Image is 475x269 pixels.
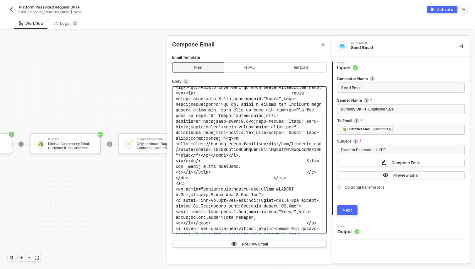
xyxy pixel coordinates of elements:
img: icon-info [370,76,375,81]
span: icon-play [20,256,24,260]
button: Next [337,205,358,215]
img: back [9,7,14,12]
span: Optional Parameters [345,185,385,190]
div: Optional Parameters [337,184,465,191]
button: activateActivate [427,6,457,13]
span: Platform Password Request UKFF [19,4,80,10]
img: icon-info [353,139,358,144]
span: Inputs [337,65,358,71]
button: Close [319,41,327,48]
span: icon-collapse-right [459,44,463,48]
img: fieldIcon [342,127,346,131]
div: Workflow [19,21,44,26]
img: integration-icon [339,43,345,49]
div: Activate [437,7,453,12]
span: icon-minus [27,256,31,260]
div: (Customers) [373,127,391,132]
label: Subject [337,138,465,144]
div: Logs [54,20,78,27]
img: icon-info [354,118,359,123]
div: Next [343,208,352,213]
div: Last edited by - Now [19,10,223,14]
span: Platform Password - UKFF [341,148,386,152]
span: icon-arrow-right-small [338,186,341,189]
img: icon-info [364,98,369,103]
input: Enter description [337,83,465,93]
img: close [381,160,386,165]
span: Output [337,229,359,235]
button: previewPreview Email [172,240,327,248]
sup: 0 [72,20,78,27]
button: closeCompose Email [337,159,465,166]
label: Connector Name [337,76,465,81]
label: To Email [337,118,465,123]
div: Plain [172,62,224,73]
span: icon-expand [35,256,39,260]
img: preview [231,241,237,246]
img: activate [431,8,434,11]
div: Preview Email [393,173,419,178]
span: Step 1 [337,62,358,64]
button: previewPreview Email [337,171,465,179]
div: Send Email [351,45,449,51]
span: [PERSON_NAME] [43,10,72,14]
label: Email Template [172,55,200,61]
span: Burberry UK FF Employee Sale [341,107,394,111]
div: HTML [224,62,275,73]
div: Preview Email [242,241,268,247]
button: back [8,6,15,13]
label: Body [172,78,188,85]
span: Compose Email [172,41,215,49]
img: preview [383,173,388,178]
div: Customer Email [347,126,371,132]
span: Step 2 [337,225,359,228]
div: Template [275,62,327,73]
div: Send Email [351,42,445,44]
label: Sender Name [337,98,465,103]
img: icon-info [183,79,188,84]
div: Step 1Inputs Connector Nameicon-infoSender Nameicon-infoBurberry UK FF Employee SaleTo Emailicon-... [332,62,470,215]
div: Compose Email [391,160,421,165]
